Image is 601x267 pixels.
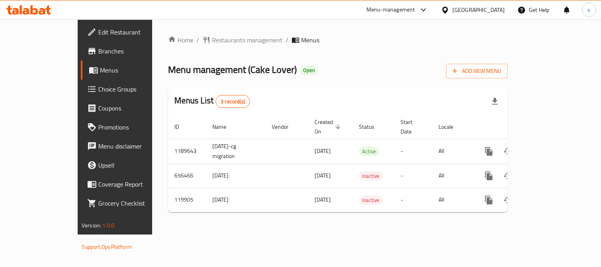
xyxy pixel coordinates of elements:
[168,35,193,45] a: Home
[206,188,265,212] td: [DATE]
[82,220,101,231] span: Version:
[359,172,383,181] span: Inactive
[439,122,464,132] span: Locale
[452,66,501,76] span: Add New Menu
[98,122,172,132] span: Promotions
[394,139,432,164] td: -
[479,191,498,210] button: more
[81,137,178,156] a: Menu disclaimer
[174,95,250,108] h2: Menus List
[300,67,318,74] span: Open
[432,139,473,164] td: All
[98,46,172,56] span: Branches
[100,65,172,75] span: Menus
[588,6,590,14] span: s
[315,170,331,181] span: [DATE]
[479,166,498,185] button: more
[216,95,250,108] div: Total records count
[272,122,299,132] span: Vendor
[485,92,504,111] div: Export file
[81,61,178,80] a: Menus
[498,166,517,185] button: Change Status
[168,61,297,78] span: Menu management ( Cake Lover )
[286,35,288,45] li: /
[102,220,114,231] span: 1.0.0
[446,64,508,78] button: Add New Menu
[82,242,132,252] a: Support.OpsPlatform
[359,171,383,181] div: Inactive
[315,195,331,205] span: [DATE]
[98,141,172,151] span: Menu disclaimer
[394,164,432,188] td: -
[202,35,282,45] a: Restaurants management
[359,195,383,205] div: Inactive
[216,98,250,105] span: 3 record(s)
[174,122,189,132] span: ID
[81,118,178,137] a: Promotions
[81,42,178,61] a: Branches
[452,6,505,14] div: [GEOGRAPHIC_DATA]
[98,27,172,37] span: Edit Restaurant
[168,139,206,164] td: 1189643
[168,115,562,212] table: enhanced table
[300,66,318,75] div: Open
[81,175,178,194] a: Coverage Report
[206,164,265,188] td: [DATE]
[98,103,172,113] span: Coupons
[212,35,282,45] span: Restaurants management
[301,35,319,45] span: Menus
[168,35,508,45] nav: breadcrumb
[366,5,415,15] div: Menu-management
[81,194,178,213] a: Grocery Checklist
[212,122,237,132] span: Name
[81,80,178,99] a: Choice Groups
[81,156,178,175] a: Upsell
[359,196,383,205] span: Inactive
[197,35,199,45] li: /
[168,164,206,188] td: 656466
[206,139,265,164] td: [DATE]-cg migration
[98,179,172,189] span: Coverage Report
[98,198,172,208] span: Grocery Checklist
[498,191,517,210] button: Change Status
[394,188,432,212] td: -
[82,234,118,244] span: Get support on:
[401,117,423,136] span: Start Date
[315,146,331,156] span: [DATE]
[98,160,172,170] span: Upsell
[98,84,172,94] span: Choice Groups
[432,164,473,188] td: All
[168,188,206,212] td: 119905
[315,117,343,136] span: Created On
[81,99,178,118] a: Coupons
[359,122,385,132] span: Status
[81,23,178,42] a: Edit Restaurant
[498,142,517,161] button: Change Status
[473,115,562,139] th: Actions
[432,188,473,212] td: All
[359,147,379,156] span: Active
[479,142,498,161] button: more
